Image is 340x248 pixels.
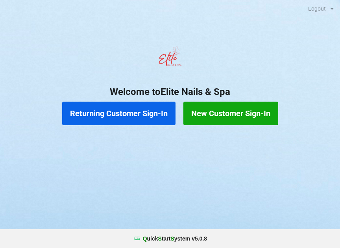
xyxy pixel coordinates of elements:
[183,102,278,125] button: New Customer Sign-In
[62,102,176,125] button: Returning Customer Sign-In
[133,235,141,243] img: favicon.ico
[143,235,207,243] b: uick tart ystem v 5.0.8
[154,43,186,74] img: EliteNailsSpa-Logo1.png
[143,235,147,242] span: Q
[170,235,174,242] span: S
[308,6,326,11] div: Logout
[158,235,162,242] span: S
